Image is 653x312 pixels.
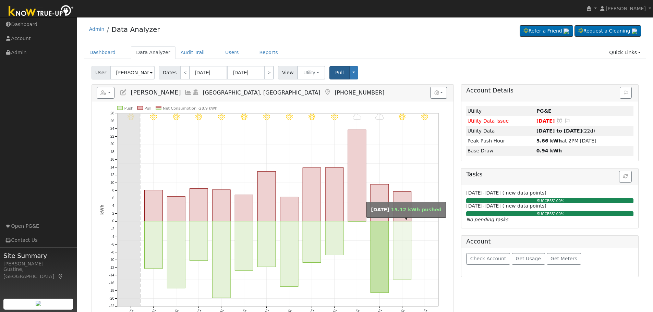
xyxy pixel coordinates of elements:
rect: onclick="" [393,221,411,279]
span: [DATE]-[DATE] [466,190,500,196]
span: 100% [554,212,564,216]
i: 9/13 - Clear [241,113,247,120]
text: 0 [112,220,114,223]
strong: 0.94 kWh [536,148,562,153]
strong: 5.66 kWh [536,138,562,143]
span: User [92,66,110,79]
button: Get Meters [547,253,581,265]
a: Data Analyzer [111,25,160,34]
a: Audit Trail [176,46,210,59]
rect: onclick="" [280,221,298,287]
a: Snooze this issue [556,118,563,124]
rect: onclick="" [280,197,298,221]
rect: onclick="" [303,221,321,263]
span: View [278,66,298,79]
text: -22 [109,304,114,308]
button: Refresh [619,171,632,183]
a: Map [324,89,331,96]
span: (22d) [536,128,595,134]
span: Pull [335,70,344,75]
td: at 2PM [DATE] [535,136,633,146]
a: Reports [254,46,283,59]
i: 9/12 - Clear [218,113,225,120]
button: Check Account [466,253,510,265]
text: 10 [110,181,114,185]
span: [DATE]-[DATE] [466,203,500,209]
i: 9/11 - MostlyClear [195,113,202,120]
h5: Account [466,238,491,245]
td: Utility [466,106,535,116]
span: [DATE] [536,118,555,124]
text: -12 [109,266,114,270]
img: retrieve [632,28,637,34]
text: 22 [110,135,114,138]
i: 9/17 - Clear [331,113,338,120]
td: Base Draw [466,146,535,156]
text: 12 [110,173,114,177]
img: Know True-Up [5,4,77,19]
rect: onclick="" [303,168,321,221]
a: Quick Links [604,46,646,59]
button: Get Usage [512,253,545,265]
text: 26 [110,119,114,123]
text: Pull [144,106,151,111]
text: 8 [112,189,114,192]
a: Edit User (37122) [120,89,127,96]
img: retrieve [564,28,569,34]
button: Utility [297,66,325,79]
text: 18 [110,150,114,154]
text: -14 [109,273,114,277]
span: 100% [554,199,564,203]
rect: onclick="" [371,221,389,293]
a: Data Analyzer [131,46,176,59]
a: Multi-Series Graph [184,89,192,96]
span: Utility Data Issue [468,118,509,124]
i: 9/18 - Cloudy [353,113,361,120]
text: -20 [109,297,114,300]
text: -6 [111,242,114,246]
span: [PERSON_NAME] [131,89,181,96]
span: Get Usage [516,256,541,261]
a: Admin [89,26,105,32]
span: ( new data points) [503,203,546,209]
input: Select a User [110,66,155,79]
text: Push [124,106,133,111]
span: Site Summary [3,251,73,260]
a: Login As (last Never) [192,89,199,96]
a: Map [58,274,64,279]
rect: onclick="" [190,189,208,221]
rect: onclick="" [144,221,162,269]
text: -2 [111,227,114,231]
text: 16 [110,158,114,161]
i: 9/09 - Clear [150,113,157,120]
div: Gustine, [GEOGRAPHIC_DATA] [3,266,73,280]
i: 9/21 - Clear [421,113,428,120]
rect: onclick="" [212,190,230,221]
rect: onclick="" [235,221,253,271]
button: Issue History [620,87,632,99]
strong: [DATE] [371,207,389,212]
text: 20 [110,142,114,146]
i: Edit Issue [564,118,570,123]
text: -10 [109,258,114,262]
span: [PHONE_NUMBER] [335,89,384,96]
i: 9/10 - Clear [173,113,180,120]
rect: onclick="" [235,195,253,221]
text: 28 [110,111,114,115]
td: Utility Data [466,126,535,136]
span: Dates [159,66,181,79]
span: [PERSON_NAME] [606,6,646,11]
span: 15.12 kWh pushed [391,207,442,212]
button: Pull [329,66,350,79]
rect: onclick="" [144,190,162,221]
text: kWh [100,204,105,215]
rect: onclick="" [190,221,208,261]
span: Get Meters [551,256,577,261]
rect: onclick="" [257,172,276,221]
i: 9/16 - Clear [309,113,315,120]
rect: onclick="" [257,221,276,267]
i: 9/19 - MostlyCloudy [375,113,384,120]
rect: onclick="" [325,221,343,255]
td: Peak Push Hour [466,136,535,146]
rect: onclick="" [371,184,389,221]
